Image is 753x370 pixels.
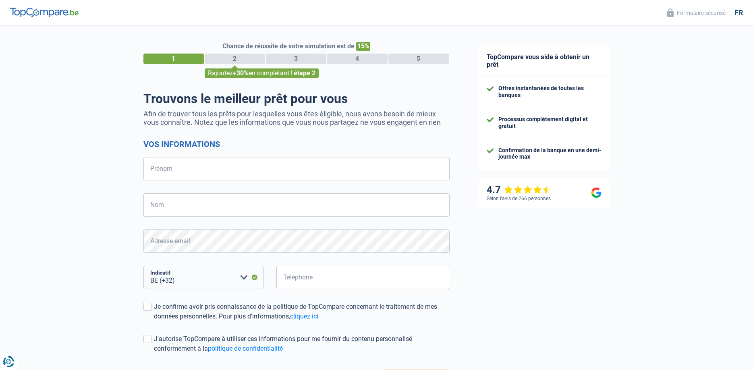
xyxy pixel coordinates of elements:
div: 1 [143,54,204,64]
h2: Vos informations [143,139,450,149]
div: Selon l’avis de 266 personnes [487,196,551,201]
div: 2 [205,54,265,64]
input: 401020304 [276,266,450,289]
h1: Trouvons le meilleur prêt pour vous [143,91,450,106]
span: étape 2 [294,69,315,77]
a: politique de confidentialité [208,345,283,352]
div: Je confirme avoir pris connaissance de la politique de TopCompare concernant le traitement de mes... [154,302,450,321]
div: TopCompare vous aide à obtenir un prêt [479,45,610,77]
div: Rajoutez en complétant l' [205,68,319,78]
div: Processus complètement digital et gratuit [498,116,602,130]
p: Afin de trouver tous les prêts pour lesquelles vous êtes éligible, nous avons besoin de mieux vou... [143,110,450,126]
div: Confirmation de la banque en une demi-journée max [498,147,602,161]
button: Formulaire sécurisé [662,6,730,19]
div: 4 [327,54,388,64]
a: cliquez ici [290,312,318,320]
div: 5 [388,54,449,64]
span: +30% [233,69,249,77]
div: 3 [266,54,326,64]
div: 4.7 [487,184,552,196]
div: J'autorise TopCompare à utiliser ces informations pour me fournir du contenu personnalisé conform... [154,334,450,353]
div: Offres instantanées de toutes les banques [498,85,602,99]
span: Chance de réussite de votre simulation est de [222,42,355,50]
div: fr [734,8,743,17]
img: TopCompare Logo [10,8,79,17]
span: 15% [356,42,370,51]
